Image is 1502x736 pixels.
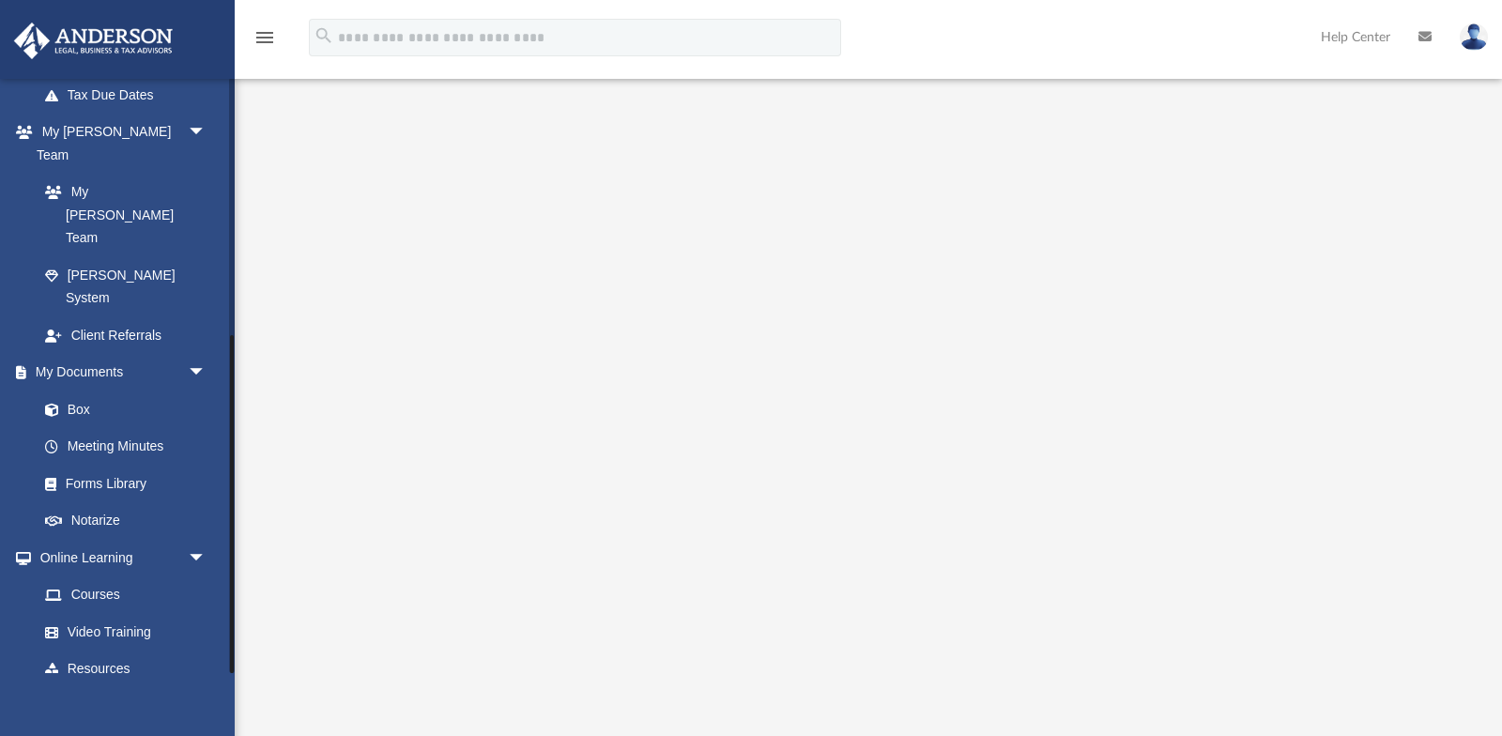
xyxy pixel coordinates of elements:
i: search [314,25,334,46]
a: My [PERSON_NAME] Team [26,174,216,257]
a: menu [253,36,276,49]
img: User Pic [1460,23,1488,51]
a: Online Learningarrow_drop_down [13,539,225,576]
img: Anderson Advisors Platinum Portal [8,23,178,59]
a: Meeting Minutes [26,428,225,466]
a: Video Training [26,613,216,651]
a: My [PERSON_NAME] Teamarrow_drop_down [13,114,225,174]
a: Courses [26,576,225,614]
i: menu [253,26,276,49]
a: Notarize [26,502,225,540]
a: Forms Library [26,465,216,502]
span: arrow_drop_down [188,539,225,577]
a: Resources [26,651,225,688]
a: Tax Due Dates [26,76,235,114]
span: arrow_drop_down [188,354,225,392]
a: Client Referrals [26,316,225,354]
a: Box [26,391,216,428]
a: [PERSON_NAME] System [26,256,225,316]
a: My Documentsarrow_drop_down [13,354,225,391]
span: arrow_drop_down [188,114,225,152]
